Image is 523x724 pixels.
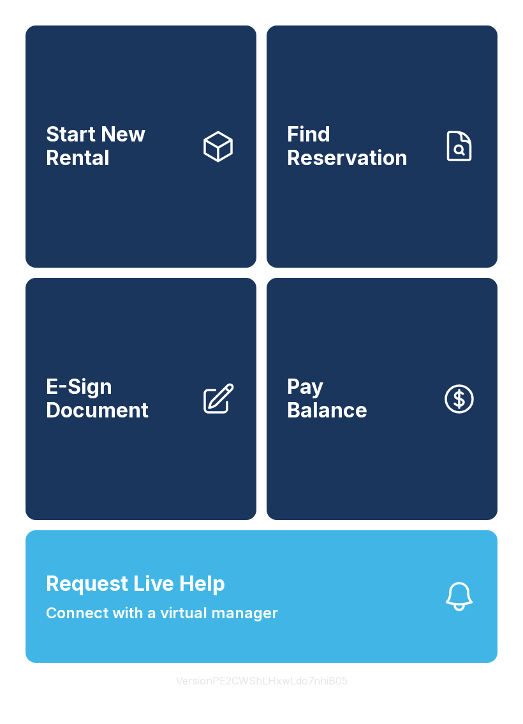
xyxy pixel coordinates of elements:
span: E-Sign Document [46,375,190,422]
span: Request Live Help [46,568,225,599]
a: Start New Rental [26,25,256,268]
span: Connect with a virtual manager [46,602,278,625]
a: PayBalance [267,278,497,520]
a: Find Reservation [267,25,497,268]
span: Pay Balance [287,375,367,422]
span: Start New Rental [46,123,190,170]
span: Find Reservation [287,123,431,170]
button: VersionPE2CWShLHxwLdo7nhiB05 [166,663,358,699]
a: E-Sign Document [26,278,256,520]
button: Request Live HelpConnect with a virtual manager [26,530,497,663]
